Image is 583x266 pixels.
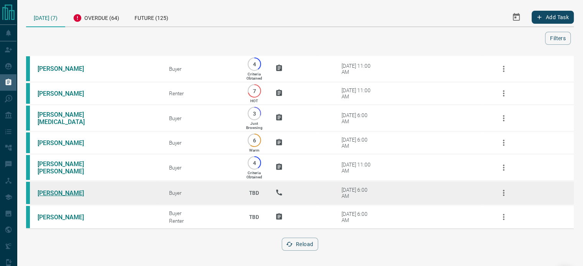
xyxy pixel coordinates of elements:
a: [PERSON_NAME] [38,90,95,97]
div: Buyer [169,115,233,121]
a: [PERSON_NAME] [38,65,95,72]
p: 4 [251,160,257,166]
div: Buyer [169,66,233,72]
p: 3 [251,111,257,116]
div: Overdue (64) [65,8,127,26]
div: condos.ca [26,155,30,180]
div: [DATE] 11:00 AM [342,63,374,75]
div: [DATE] 6:00 AM [342,137,374,149]
div: [DATE] 6:00 AM [342,187,374,199]
div: Buyer [169,140,233,146]
p: TBD [245,183,264,203]
div: condos.ca [26,182,30,204]
a: [PERSON_NAME][MEDICAL_DATA] [38,111,95,126]
button: Select Date Range [507,8,526,26]
p: HOT [250,99,258,103]
div: [DATE] 11:00 AM [342,162,374,174]
p: Warm [249,148,259,152]
a: [PERSON_NAME] [38,139,95,147]
div: [DATE] 6:00 AM [342,112,374,124]
div: Renter [169,218,233,224]
p: TBD [245,207,264,227]
div: condos.ca [26,132,30,153]
p: 7 [251,88,257,94]
div: condos.ca [26,83,30,104]
div: Future (125) [127,8,176,26]
div: Buyer [169,210,233,216]
div: [DATE] 6:00 AM [342,211,374,223]
div: [DATE] 11:00 AM [342,87,374,100]
div: Renter [169,90,233,96]
a: [PERSON_NAME] [38,189,95,197]
div: [DATE] (7) [26,8,65,27]
div: condos.ca [26,56,30,81]
a: [PERSON_NAME] [38,214,95,221]
p: Criteria Obtained [246,171,262,179]
div: Buyer [169,165,233,171]
p: Just Browsing [246,121,263,130]
p: 6 [251,137,257,143]
a: [PERSON_NAME] [PERSON_NAME] [38,160,95,175]
button: Add Task [532,11,574,24]
div: Buyer [169,190,233,196]
button: Reload [282,238,318,251]
div: condos.ca [26,106,30,131]
div: condos.ca [26,206,30,228]
p: Criteria Obtained [246,72,262,80]
button: Filters [545,32,571,45]
p: 4 [251,61,257,67]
